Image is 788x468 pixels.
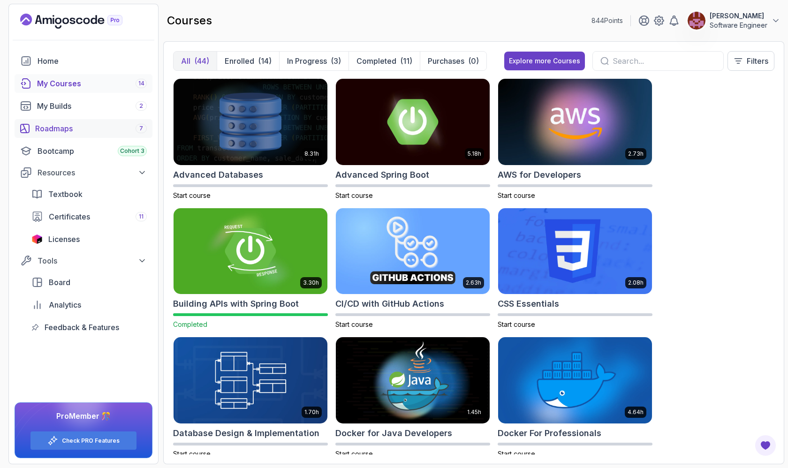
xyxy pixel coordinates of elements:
[35,123,147,134] div: Roadmaps
[468,55,479,67] div: (0)
[710,21,767,30] p: Software Engineer
[687,11,780,30] button: user profile image[PERSON_NAME]Software Engineer
[167,13,212,28] h2: courses
[173,208,328,330] a: Building APIs with Spring Boot card3.30hBuilding APIs with Spring BootCompleted
[181,55,190,67] p: All
[498,191,535,199] span: Start course
[628,150,644,158] p: 2.73h
[48,189,83,200] span: Textbook
[335,320,373,328] span: Start course
[428,55,464,67] p: Purchases
[747,55,768,67] p: Filters
[498,79,652,165] img: AWS for Developers card
[62,437,120,445] a: Check PRO Features
[420,52,486,70] button: Purchases(0)
[38,55,147,67] div: Home
[173,450,211,458] span: Start course
[173,320,207,328] span: Completed
[225,55,254,67] p: Enrolled
[15,119,152,138] a: roadmaps
[509,56,580,66] div: Explore more Courses
[335,168,429,181] h2: Advanced Spring Boot
[335,427,452,440] h2: Docker for Java Developers
[303,279,319,287] p: 3.30h
[49,277,70,288] span: Board
[504,52,585,70] button: Explore more Courses
[336,79,490,165] img: Advanced Spring Boot card
[120,147,144,155] span: Cohort 3
[287,55,327,67] p: In Progress
[49,211,90,222] span: Certificates
[26,295,152,314] a: analytics
[30,431,137,450] button: Check PRO Features
[15,252,152,269] button: Tools
[628,279,644,287] p: 2.08h
[498,168,581,181] h2: AWS for Developers
[26,273,152,292] a: board
[356,55,396,67] p: Completed
[304,150,319,158] p: 8.31h
[173,297,299,310] h2: Building APIs with Spring Boot
[279,52,349,70] button: In Progress(3)
[173,427,319,440] h2: Database Design & Implementation
[15,142,152,160] a: bootcamp
[688,12,705,30] img: user profile image
[710,11,767,21] p: [PERSON_NAME]
[498,297,559,310] h2: CSS Essentials
[174,337,327,423] img: Database Design & Implementation card
[174,208,327,294] img: Building APIs with Spring Boot card
[37,100,147,112] div: My Builds
[628,408,644,416] p: 4.64h
[217,52,279,70] button: Enrolled(14)
[336,208,490,294] img: CI/CD with GitHub Actions card
[49,299,81,310] span: Analytics
[194,55,209,67] div: (44)
[173,168,263,181] h2: Advanced Databases
[258,55,272,67] div: (14)
[335,450,373,458] span: Start course
[466,279,481,287] p: 2.63h
[498,320,535,328] span: Start course
[754,434,777,457] button: Open Feedback Button
[45,322,119,333] span: Feedback & Features
[139,125,143,132] span: 7
[26,207,152,226] a: certificates
[138,80,144,87] span: 14
[468,150,481,158] p: 5.18h
[174,52,217,70] button: All(44)
[613,55,716,67] input: Search...
[498,208,652,294] img: CSS Essentials card
[467,408,481,416] p: 1.45h
[15,74,152,93] a: courses
[26,230,152,249] a: licenses
[498,337,652,423] img: Docker For Professionals card
[335,191,373,199] span: Start course
[727,51,774,71] button: Filters
[15,97,152,115] a: builds
[31,234,43,244] img: jetbrains icon
[331,55,341,67] div: (3)
[15,164,152,181] button: Resources
[139,213,144,220] span: 11
[139,102,143,110] span: 2
[15,52,152,70] a: home
[336,337,490,423] img: Docker for Java Developers card
[400,55,412,67] div: (11)
[26,318,152,337] a: feedback
[38,145,147,157] div: Bootcamp
[48,234,80,245] span: Licenses
[498,450,535,458] span: Start course
[20,14,144,29] a: Landing page
[591,16,623,25] p: 844 Points
[173,191,211,199] span: Start course
[174,79,327,165] img: Advanced Databases card
[335,297,444,310] h2: CI/CD with GitHub Actions
[37,78,147,89] div: My Courses
[304,408,319,416] p: 1.70h
[498,427,601,440] h2: Docker For Professionals
[26,185,152,204] a: textbook
[38,167,147,178] div: Resources
[38,255,147,266] div: Tools
[349,52,420,70] button: Completed(11)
